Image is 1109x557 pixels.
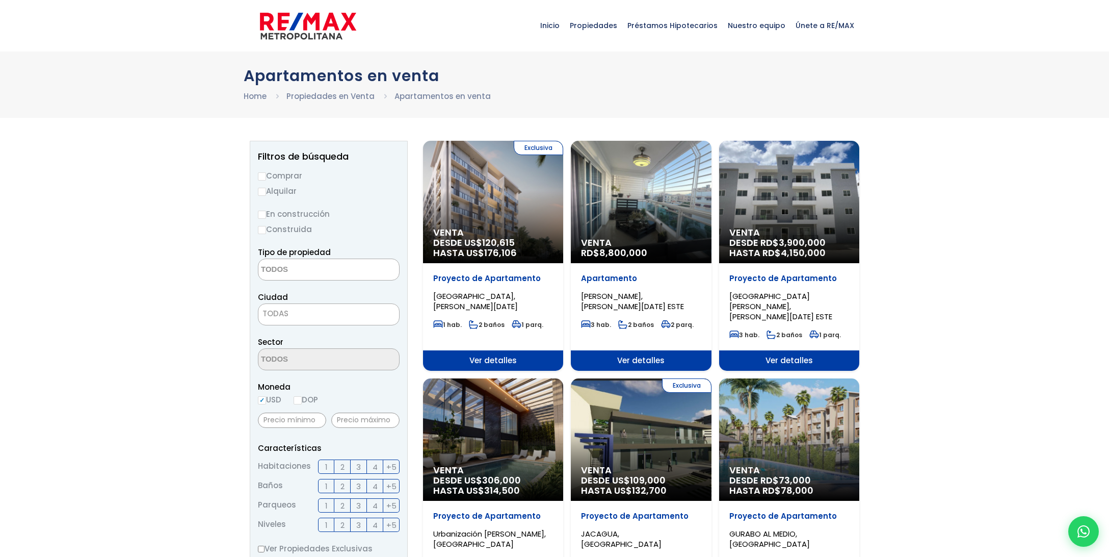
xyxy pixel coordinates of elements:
span: Venta [581,238,701,248]
a: Propiedades en Venta [286,91,375,102]
span: 1 parq. [512,320,543,329]
input: Precio mínimo [258,413,326,428]
span: Ver detalles [571,350,711,371]
label: Construida [258,223,400,236]
span: 1 hab. [433,320,462,329]
span: RD$ [581,246,647,259]
span: HASTA RD$ [729,486,849,496]
a: Exclusiva Venta DESDE US$120,615 HASTA US$176,106 Proyecto de Apartamento [GEOGRAPHIC_DATA], [PER... [423,141,563,371]
span: Urbanización [PERSON_NAME], [GEOGRAPHIC_DATA] [433,528,546,549]
span: Venta [581,465,701,475]
span: Préstamos Hipotecarios [622,10,723,41]
span: 314,500 [484,484,520,497]
span: 1 [325,461,328,473]
span: 4 [373,499,378,512]
input: Comprar [258,172,266,181]
span: DESDE US$ [433,475,553,496]
span: 73,000 [779,474,811,487]
label: USD [258,393,281,406]
span: 3 [356,519,361,531]
span: 4 [373,519,378,531]
input: USD [258,396,266,404]
a: Venta RD$8,800,000 Apartamento [PERSON_NAME], [PERSON_NAME][DATE] ESTE 3 hab. 2 baños 2 parq. Ver... [571,141,711,371]
span: 1 [325,480,328,493]
span: 8,800,000 [599,246,647,259]
span: HASTA RD$ [729,248,849,258]
p: Proyecto de Apartamento [433,511,553,521]
span: 2 [340,499,345,512]
span: Venta [729,227,849,238]
span: 3 [356,480,361,493]
h2: Filtros de búsqueda [258,151,400,162]
span: 4 [373,480,378,493]
span: 132,700 [632,484,667,497]
span: Tipo de propiedad [258,247,331,258]
label: Comprar [258,169,400,182]
span: TODAS [262,308,288,319]
span: HASTA US$ [581,486,701,496]
span: Ver detalles [423,350,563,371]
p: Proyecto de Apartamento [433,273,553,284]
span: +5 [386,499,397,512]
span: [PERSON_NAME], [PERSON_NAME][DATE] ESTE [581,291,684,312]
span: 4 [373,461,378,473]
span: [GEOGRAPHIC_DATA][PERSON_NAME], [PERSON_NAME][DATE] ESTE [729,291,832,322]
span: 2 baños [767,331,802,339]
span: Moneda [258,381,400,393]
span: HASTA US$ [433,248,553,258]
span: 3 hab. [729,331,759,339]
span: DESDE US$ [433,238,553,258]
span: +5 [386,519,397,531]
span: 2 [340,480,345,493]
input: Alquilar [258,188,266,196]
span: JACAGUA, [GEOGRAPHIC_DATA] [581,528,662,549]
img: remax-metropolitana-logo [260,11,356,41]
span: Exclusiva [662,378,711,393]
span: 4,150,000 [781,246,826,259]
span: Venta [433,465,553,475]
span: Únete a RE/MAX [790,10,859,41]
span: Ver detalles [719,350,859,371]
span: 176,106 [484,246,517,259]
span: 1 [325,499,328,512]
span: TODAS [258,307,399,321]
span: 306,000 [482,474,521,487]
span: 2 baños [469,320,505,329]
span: 2 parq. [661,320,694,329]
span: Inicio [535,10,565,41]
input: Construida [258,226,266,234]
span: Parqueos [258,498,296,513]
span: +5 [386,480,397,493]
textarea: Search [258,259,357,281]
span: DESDE US$ [581,475,701,496]
span: 3 [356,461,361,473]
span: Sector [258,337,283,347]
span: 2 [340,519,345,531]
p: Apartamento [581,273,701,284]
span: Baños [258,479,283,493]
span: Ciudad [258,292,288,302]
p: Proyecto de Apartamento [581,511,701,521]
input: En construcción [258,211,266,219]
li: Apartamentos en venta [394,90,491,103]
span: HASTA US$ [433,486,553,496]
p: Características [258,442,400,454]
h1: Apartamentos en venta [244,67,865,85]
input: DOP [294,396,302,404]
label: Ver Propiedades Exclusivas [258,542,400,555]
span: 3 [356,499,361,512]
span: 3,900,000 [779,236,826,249]
label: En construcción [258,208,400,220]
span: Exclusiva [514,141,563,155]
span: Nuestro equipo [723,10,790,41]
span: Venta [433,227,553,238]
span: [GEOGRAPHIC_DATA], [PERSON_NAME][DATE] [433,291,518,312]
span: 1 parq. [809,331,841,339]
input: Ver Propiedades Exclusivas [258,546,265,552]
p: Proyecto de Apartamento [729,273,849,284]
span: TODAS [258,303,400,325]
span: 3 hab. [581,320,611,329]
p: Proyecto de Apartamento [729,511,849,521]
textarea: Search [258,349,357,371]
input: Precio máximo [331,413,400,428]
